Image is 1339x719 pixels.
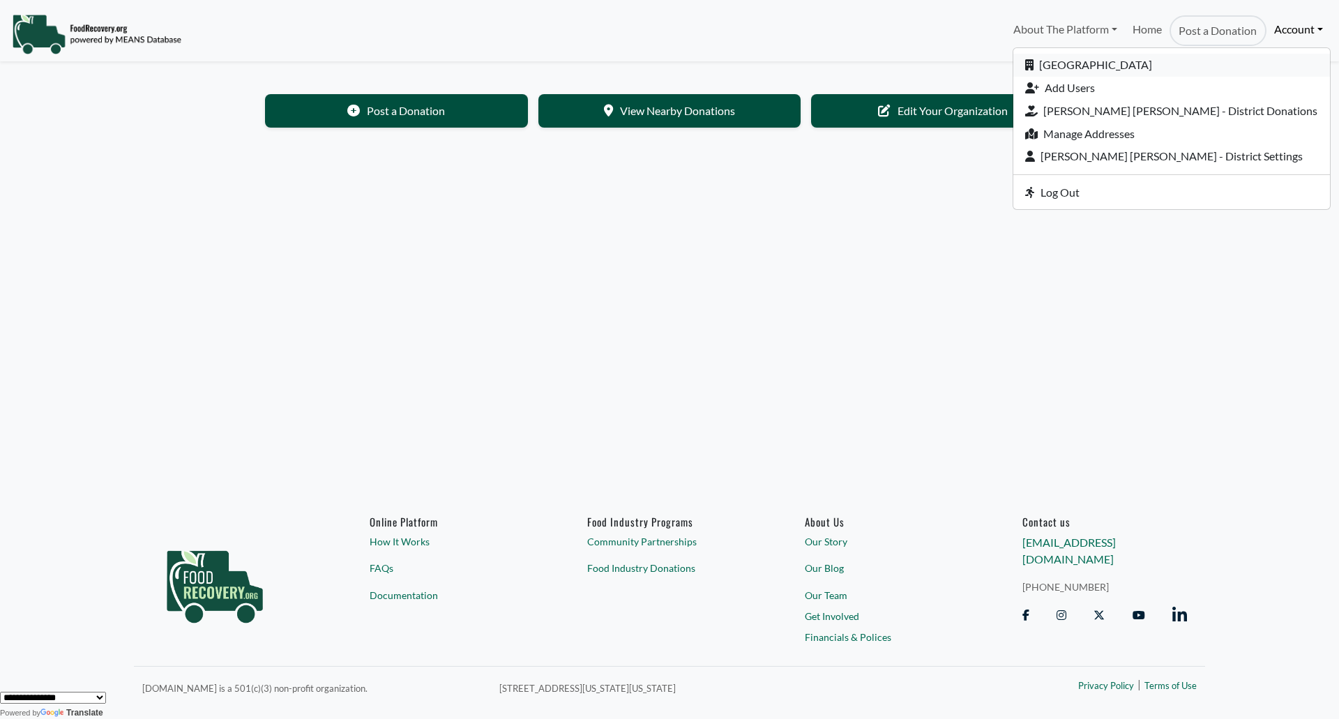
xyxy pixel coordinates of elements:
img: Google Translate [40,709,66,718]
a: Post a Donation [1170,15,1266,46]
img: food_recovery_green_logo-76242d7a27de7ed26b67be613a865d9c9037ba317089b267e0515145e5e51427.png [152,515,278,648]
a: [GEOGRAPHIC_DATA] [1013,54,1330,77]
img: NavigationLogo_FoodRecovery-91c16205cd0af1ed486a0f1a7774a6544ea792ac00100771e7dd3ec7c0e58e41.png [12,13,181,55]
a: Edit Your Organization [811,94,1074,128]
h6: Online Platform [370,515,534,528]
a: Add Users [1013,77,1330,100]
a: Privacy Policy [1078,679,1134,693]
a: [EMAIL_ADDRESS][DOMAIN_NAME] [1022,536,1116,566]
a: Financials & Polices [805,629,969,644]
a: Post a Donation [265,94,528,128]
a: How It Works [370,534,534,549]
a: Documentation [370,588,534,603]
a: Our Team [805,588,969,603]
a: About The Platform [1005,15,1124,43]
a: View Nearby Donations [538,94,801,128]
a: Terms of Use [1144,679,1197,693]
h6: Contact us [1022,515,1187,528]
a: Our Story [805,534,969,549]
a: Manage Addresses [1013,122,1330,145]
a: Log Out [1013,181,1330,204]
p: [DOMAIN_NAME] is a 501(c)(3) non-profit organization. [142,679,483,696]
p: [STREET_ADDRESS][US_STATE][US_STATE] [499,679,929,696]
a: About Us [805,515,969,528]
a: Account [1266,15,1331,43]
a: [PHONE_NUMBER] [1022,580,1187,594]
a: Translate [40,708,103,718]
a: [PERSON_NAME] [PERSON_NAME] - District Settings [1013,145,1330,168]
a: Get Involved [805,609,969,623]
h6: Food Industry Programs [587,515,752,528]
a: Our Blog [805,561,969,575]
a: Home [1125,15,1170,46]
a: Food Industry Donations [587,561,752,575]
a: [PERSON_NAME] [PERSON_NAME] - District Donations [1013,99,1330,122]
a: FAQs [370,561,534,575]
span: | [1137,676,1141,692]
a: Community Partnerships [587,534,752,549]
